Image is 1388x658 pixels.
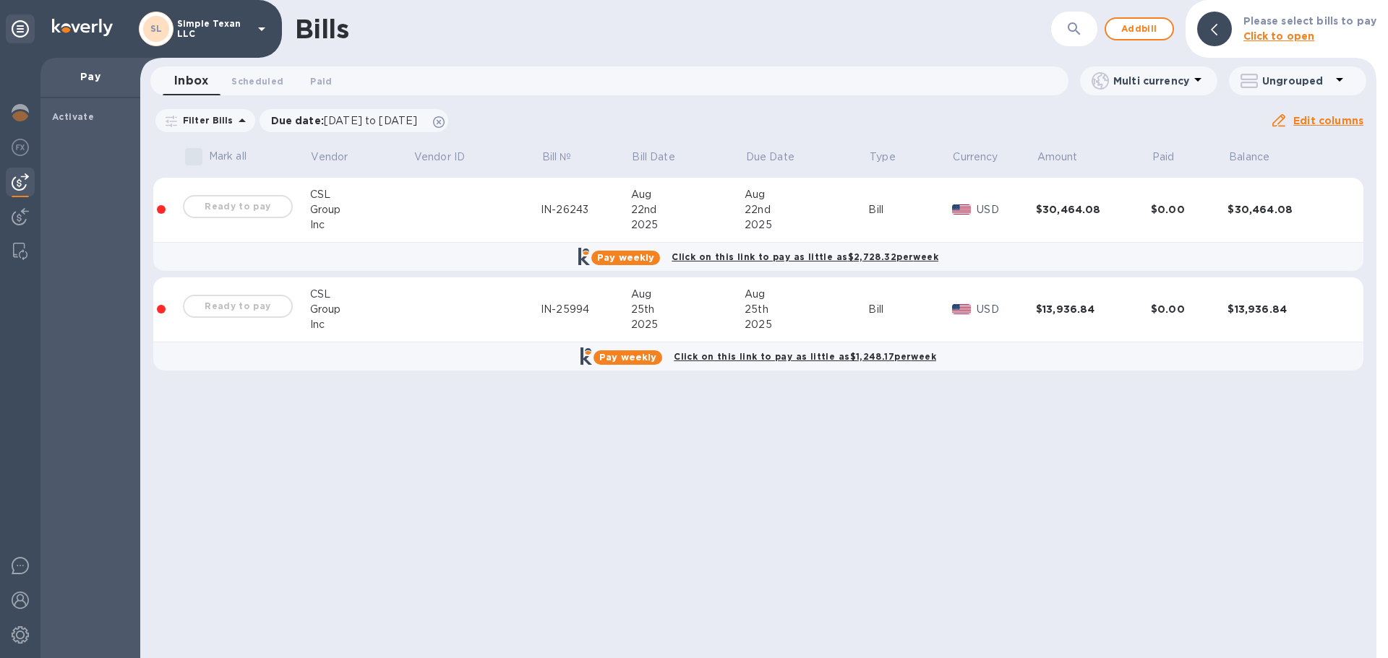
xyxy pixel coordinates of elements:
[414,150,465,165] p: Vendor ID
[631,287,745,302] div: Aug
[310,74,332,89] span: Paid
[632,150,674,165] p: Bill Date
[746,150,813,165] span: Due Date
[1243,15,1376,27] b: Please select bills to pay
[953,150,998,165] p: Currency
[868,202,951,217] div: Bill
[1037,150,1097,165] span: Amount
[1262,74,1331,88] p: Ungrouped
[1036,302,1151,316] div: $13,936.84
[231,74,283,89] span: Scheduled
[674,351,936,362] b: Click on this link to pay as little as $1,248.17 per week
[1113,74,1189,88] p: Multi currency
[868,302,951,317] div: Bill
[1228,202,1342,217] div: $30,464.08
[631,217,745,233] div: 2025
[1151,202,1228,217] div: $0.00
[631,187,745,202] div: Aug
[52,111,94,122] b: Activate
[541,202,631,217] div: IN-26243
[1151,302,1228,316] div: $0.00
[745,287,868,302] div: Aug
[977,202,1036,217] p: USD
[631,317,745,332] div: 2025
[52,69,129,84] p: Pay
[177,19,249,39] p: Simple Texan LLC
[631,202,745,217] div: 22nd
[1152,150,1175,165] p: Paid
[597,252,654,263] b: Pay weekly
[1037,150,1078,165] p: Amount
[52,19,113,36] img: Logo
[541,302,631,317] div: IN-25994
[542,150,591,165] span: Bill №
[324,115,417,126] span: [DATE] to [DATE]
[1105,17,1174,40] button: Addbill
[310,202,413,217] div: Group
[631,302,745,317] div: 25th
[295,14,348,44] h1: Bills
[150,23,163,34] b: SL
[311,150,348,165] p: Vendor
[209,149,247,164] p: Mark all
[977,302,1036,317] p: USD
[174,71,208,91] span: Inbox
[1152,150,1194,165] span: Paid
[1229,150,1269,165] p: Balance
[310,217,413,233] div: Inc
[745,317,868,332] div: 2025
[12,139,29,156] img: Foreign exchange
[599,352,656,363] b: Pay weekly
[745,187,868,202] div: Aug
[1228,302,1342,316] div: $13,936.84
[870,150,914,165] span: Type
[672,251,938,262] b: Click on this link to pay as little as $2,728.32 per week
[1229,150,1288,165] span: Balance
[310,317,413,332] div: Inc
[745,302,868,317] div: 25th
[260,109,449,132] div: Due date:[DATE] to [DATE]
[952,304,972,314] img: USD
[6,14,35,43] div: Unpin categories
[310,302,413,317] div: Group
[745,217,868,233] div: 2025
[1243,30,1315,42] b: Click to open
[870,150,896,165] p: Type
[414,150,484,165] span: Vendor ID
[952,204,972,215] img: USD
[632,150,693,165] span: Bill Date
[310,187,413,202] div: CSL
[311,150,367,165] span: Vendor
[1118,20,1161,38] span: Add bill
[271,113,425,128] p: Due date :
[542,150,572,165] p: Bill №
[310,287,413,302] div: CSL
[745,202,868,217] div: 22nd
[177,114,234,126] p: Filter Bills
[1293,115,1363,126] u: Edit columns
[746,150,794,165] p: Due Date
[1036,202,1151,217] div: $30,464.08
